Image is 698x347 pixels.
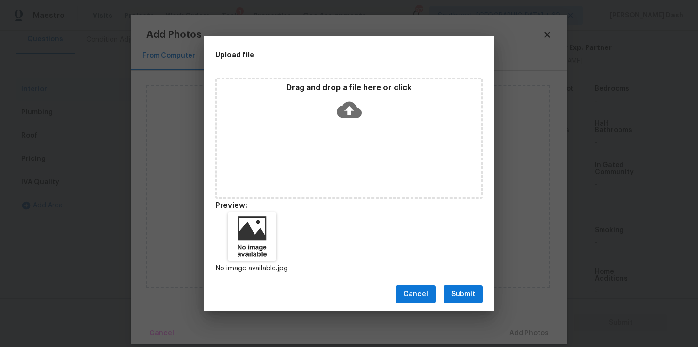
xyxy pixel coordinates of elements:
[228,212,276,261] img: Z
[396,285,436,303] button: Cancel
[444,285,483,303] button: Submit
[403,288,428,300] span: Cancel
[215,264,289,274] p: No image available.jpg
[451,288,475,300] span: Submit
[215,49,439,60] h2: Upload file
[217,83,481,93] p: Drag and drop a file here or click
